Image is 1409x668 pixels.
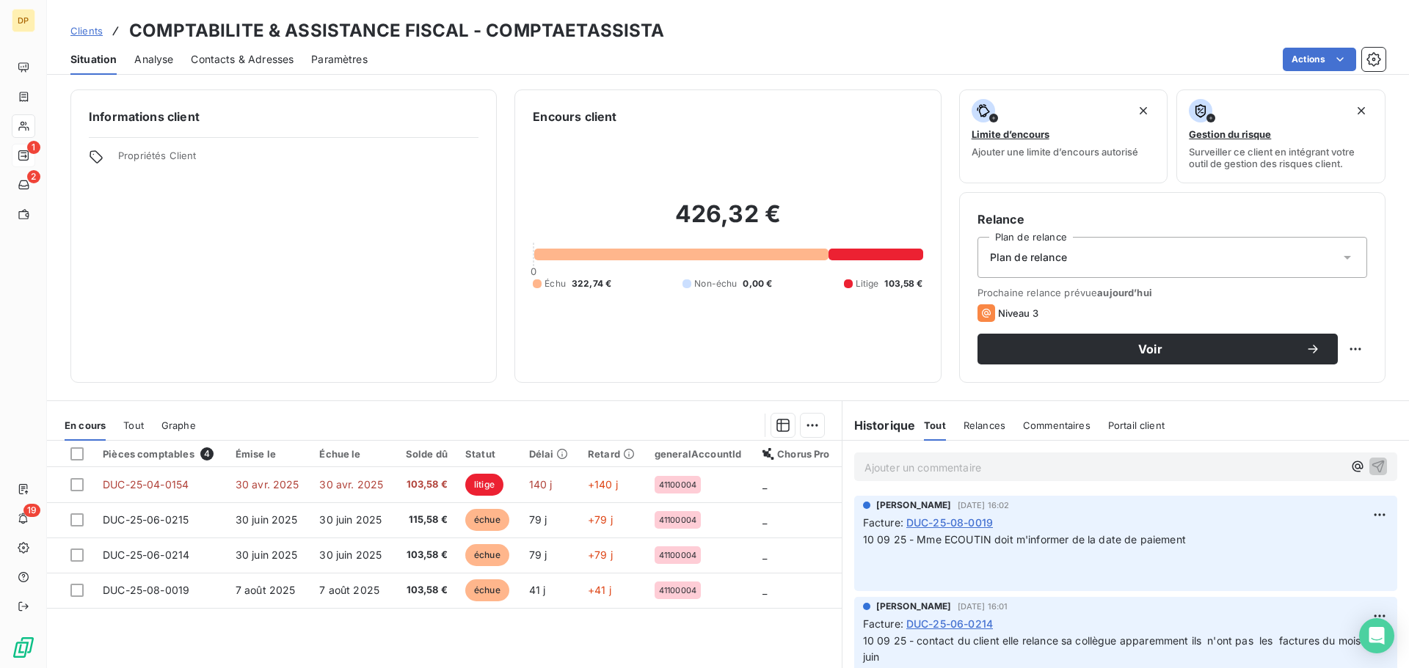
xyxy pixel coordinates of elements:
[659,480,696,489] span: 41100004
[134,52,173,67] span: Analyse
[27,170,40,183] span: 2
[762,448,833,460] div: Chorus Pro
[876,499,952,512] span: [PERSON_NAME]
[659,515,696,524] span: 41100004
[884,277,922,290] span: 103,58 €
[27,141,40,154] span: 1
[404,548,448,562] span: 103,58 €
[319,584,379,596] span: 7 août 2025
[529,513,547,526] span: 79 j
[863,634,1380,664] span: 10 09 25 - contact du client elle relance sa collègue apparemment ils n'ont pas les factures du m...
[465,448,511,460] div: Statut
[1189,128,1271,140] span: Gestion du risque
[659,551,696,559] span: 41100004
[465,544,509,566] span: échue
[1176,89,1386,183] button: Gestion du risqueSurveiller ce client en intégrant votre outil de gestion des risques client.
[70,52,117,67] span: Situation
[977,334,1338,364] button: Voir
[1283,48,1356,71] button: Actions
[958,602,1008,611] span: [DATE] 16:01
[762,513,767,526] span: _
[995,343,1306,355] span: Voir
[743,277,772,290] span: 0,00 €
[465,509,509,531] span: échue
[972,146,1138,158] span: Ajouter une limite d’encours autorisé
[863,616,903,631] span: Facture :
[977,210,1367,228] h6: Relance
[533,199,922,243] h2: 426,32 €
[103,447,218,460] div: Pièces comptables
[404,477,448,492] span: 103,58 €
[89,108,478,125] h6: Informations client
[70,25,103,37] span: Clients
[659,586,696,595] span: 41100004
[200,447,214,460] span: 4
[588,513,613,526] span: +79 j
[906,515,993,530] span: DUC-25-08-0019
[572,277,611,290] span: 322,74 €
[529,548,547,561] span: 79 j
[856,277,879,290] span: Litige
[863,533,1186,546] span: 10 09 25 - Mme ECOUTIN doit m'informer de la date de paiement
[959,89,1168,183] button: Limite d’encoursAjouter une limite d’encours autorisé
[103,584,189,596] span: DUC-25-08-0019
[998,307,1038,319] span: Niveau 3
[311,52,368,67] span: Paramètres
[762,548,767,561] span: _
[465,474,503,496] span: litige
[762,584,767,596] span: _
[236,513,298,526] span: 30 juin 2025
[990,250,1067,265] span: Plan de relance
[319,478,383,491] span: 30 avr. 2025
[762,478,767,491] span: _
[129,18,665,44] h3: COMPTABILITE & ASSISTANCE FISCAL - COMPTAETASSISTA
[1097,287,1152,298] span: aujourd’hui
[103,478,189,491] span: DUC-25-04-0154
[161,419,196,431] span: Graphe
[103,548,189,561] span: DUC-25-06-0214
[118,150,478,170] span: Propriétés Client
[588,584,611,596] span: +41 j
[12,9,35,32] div: DP
[236,478,299,491] span: 30 avr. 2025
[529,478,553,491] span: 140 j
[23,504,40,517] span: 19
[964,419,1005,431] span: Relances
[191,52,294,67] span: Contacts & Adresses
[906,616,993,631] span: DUC-25-06-0214
[404,513,448,527] span: 115,58 €
[876,600,952,613] span: [PERSON_NAME]
[531,265,536,277] span: 0
[70,23,103,38] a: Clients
[972,128,1049,140] span: Limite d’encours
[1359,618,1394,653] div: Open Intercom Messenger
[319,448,386,460] div: Échue le
[924,419,946,431] span: Tout
[404,583,448,598] span: 103,58 €
[588,448,637,460] div: Retard
[319,513,382,526] span: 30 juin 2025
[842,416,916,434] h6: Historique
[694,277,737,290] span: Non-échu
[977,287,1367,298] span: Prochaine relance prévue
[404,448,448,460] div: Solde dû
[588,478,618,491] span: +140 j
[123,419,144,431] span: Tout
[529,584,546,596] span: 41 j
[236,448,302,460] div: Émise le
[655,448,745,460] div: generalAccountId
[236,548,298,561] span: 30 juin 2025
[1189,146,1373,169] span: Surveiller ce client en intégrant votre outil de gestion des risques client.
[12,636,35,659] img: Logo LeanPay
[533,108,616,125] h6: Encours client
[236,584,296,596] span: 7 août 2025
[465,579,509,601] span: échue
[103,513,189,526] span: DUC-25-06-0215
[529,448,570,460] div: Délai
[1108,419,1165,431] span: Portail client
[588,548,613,561] span: +79 j
[958,501,1010,510] span: [DATE] 16:02
[545,277,566,290] span: Échu
[319,548,382,561] span: 30 juin 2025
[65,419,106,431] span: En cours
